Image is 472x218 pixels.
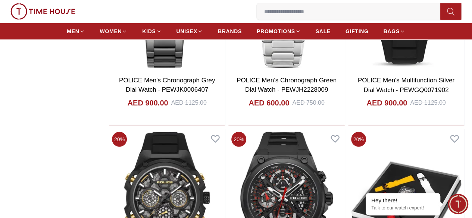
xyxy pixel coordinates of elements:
div: AED 1125.00 [171,98,207,107]
div: Chat Widget [448,194,468,214]
div: AED 1125.00 [410,98,446,107]
a: BAGS [383,25,405,38]
a: POLICE Men's Chronograph Grey Dial Watch - PEWJK0006407 [119,77,215,94]
span: MEN [67,28,79,35]
a: PROMOTIONS [257,25,301,38]
a: MEN [67,25,85,38]
span: PROMOTIONS [257,28,295,35]
a: POLICE Men's Chronograph Green Dial Watch - PEWJH2228009 [237,77,337,94]
div: AED 750.00 [292,98,324,107]
img: ... [10,3,75,20]
a: POLICE Men's Multifunction Silver Dial Watch - PEWGQ0071902 [358,77,454,94]
a: GIFTING [346,25,369,38]
a: BRANDS [218,25,242,38]
h4: AED 600.00 [248,98,289,108]
a: KIDS [142,25,161,38]
span: BAGS [383,28,399,35]
span: BRANDS [218,28,242,35]
span: 20 % [231,132,246,147]
a: UNISEX [176,25,203,38]
span: 20 % [112,132,127,147]
div: Hey there! [371,197,435,204]
a: WOMEN [100,25,128,38]
p: Talk to our watch expert! [371,205,435,211]
span: GIFTING [346,28,369,35]
span: WOMEN [100,28,122,35]
a: SALE [316,25,331,38]
span: SALE [316,28,331,35]
h4: AED 900.00 [128,98,168,108]
span: UNISEX [176,28,197,35]
span: KIDS [142,28,156,35]
h4: AED 900.00 [366,98,407,108]
span: 20 % [351,132,366,147]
